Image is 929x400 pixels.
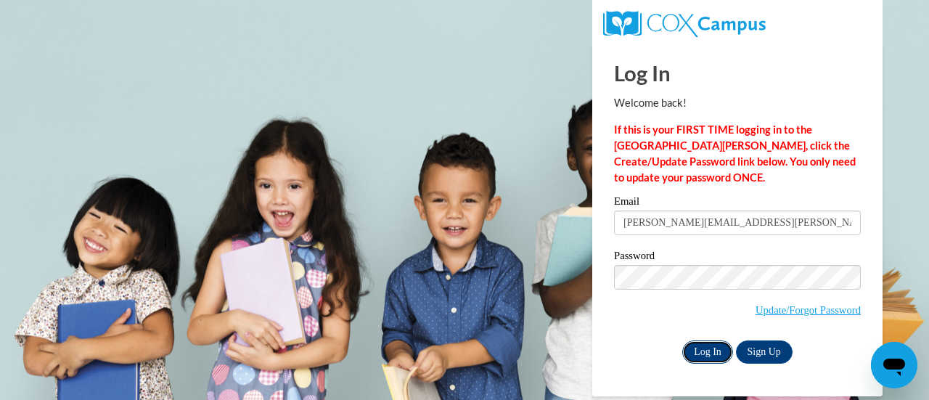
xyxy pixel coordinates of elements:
a: Sign Up [736,340,793,364]
iframe: Button to launch messaging window [871,342,917,388]
strong: If this is your FIRST TIME logging in to the [GEOGRAPHIC_DATA][PERSON_NAME], click the Create/Upd... [614,123,856,184]
img: COX Campus [603,11,766,37]
p: Welcome back! [614,95,861,111]
label: Password [614,250,861,265]
a: Update/Forgot Password [756,304,861,316]
label: Email [614,196,861,211]
h1: Log In [614,58,861,88]
input: Log In [682,340,733,364]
